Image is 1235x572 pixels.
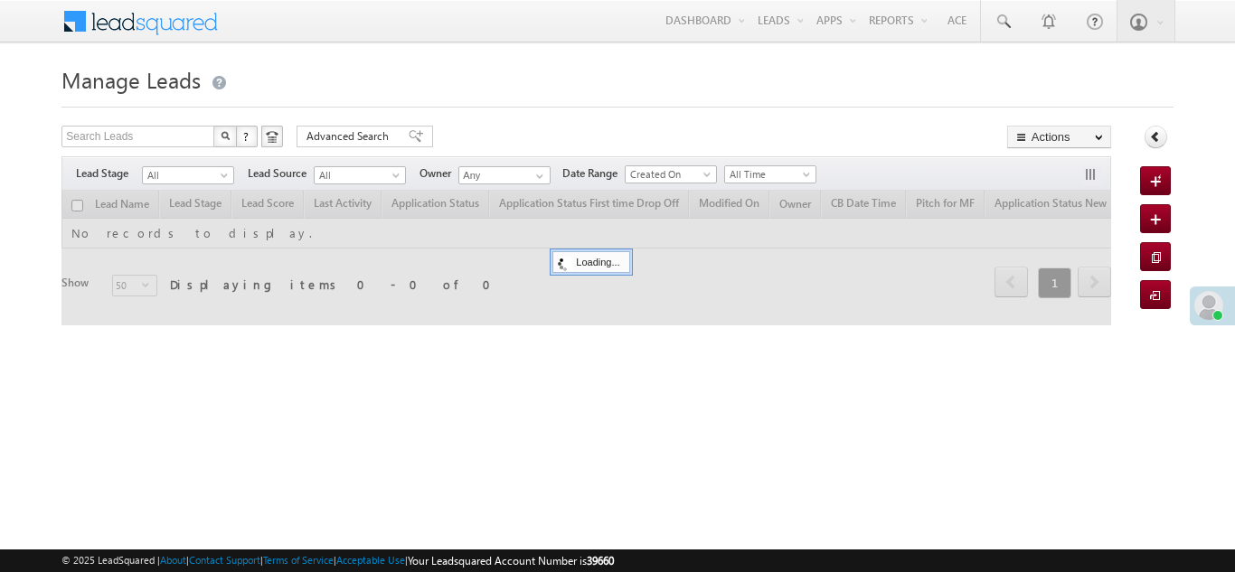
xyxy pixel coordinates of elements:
[76,165,142,182] span: Lead Stage
[420,165,458,182] span: Owner
[221,131,230,140] img: Search
[587,554,614,567] span: 39660
[562,165,625,182] span: Date Range
[1007,126,1111,148] button: Actions
[243,128,251,144] span: ?
[336,554,405,566] a: Acceptable Use
[61,552,614,569] span: © 2025 LeadSquared | | | | |
[248,165,314,182] span: Lead Source
[160,554,186,566] a: About
[142,166,234,184] a: All
[552,251,629,273] div: Loading...
[306,128,394,145] span: Advanced Search
[724,165,816,183] a: All Time
[725,166,811,183] span: All Time
[408,554,614,567] span: Your Leadsquared Account Number is
[625,165,717,183] a: Created On
[263,554,334,566] a: Terms of Service
[143,167,229,183] span: All
[626,166,712,183] span: Created On
[314,166,406,184] a: All
[236,126,258,147] button: ?
[189,554,260,566] a: Contact Support
[61,65,201,94] span: Manage Leads
[526,167,549,185] a: Show All Items
[458,166,551,184] input: Type to Search
[315,167,401,183] span: All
